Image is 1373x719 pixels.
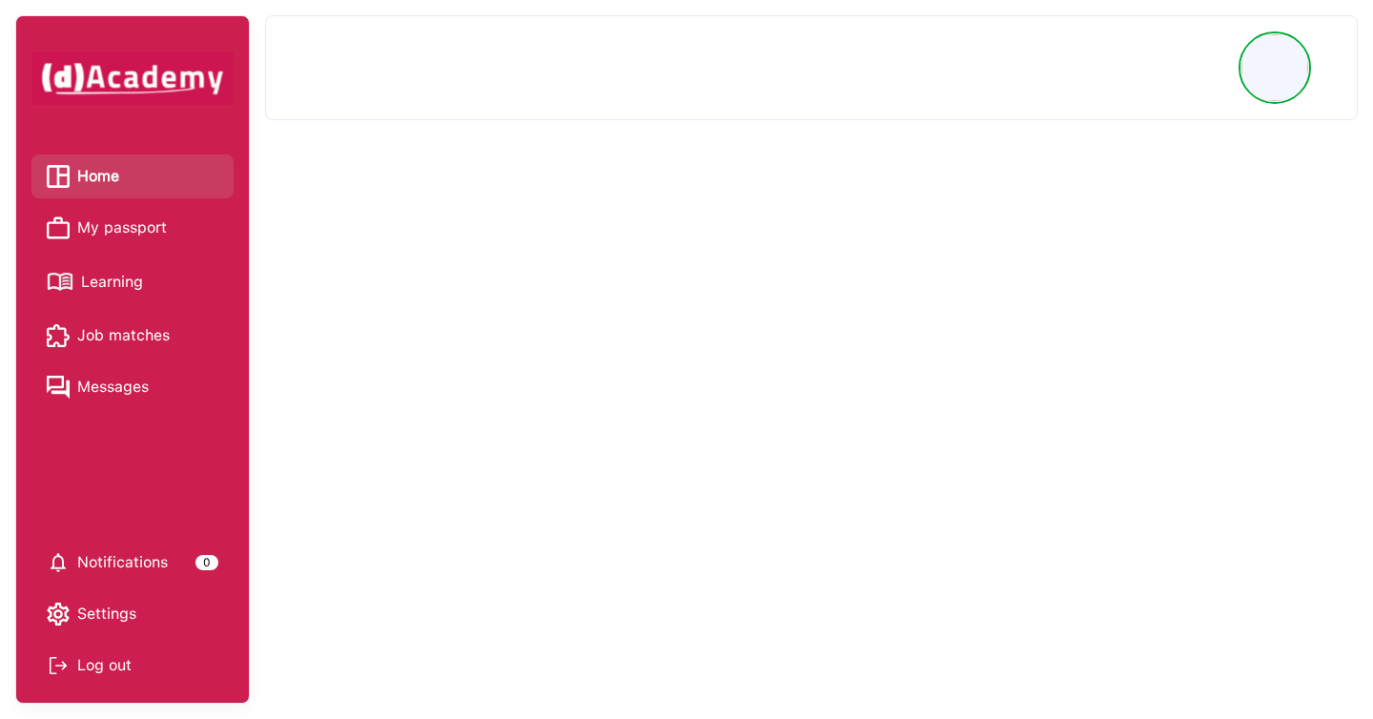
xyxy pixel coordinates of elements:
[47,324,70,347] img: Job matches icon
[77,321,170,350] span: Job matches
[47,551,70,574] img: setting
[47,216,70,239] img: My passport icon
[47,265,218,298] a: Learning iconLearning
[77,162,119,191] span: Home
[47,165,70,188] img: Home icon
[1241,34,1308,101] img: Profile
[47,214,218,242] a: My passport iconMy passport
[47,654,70,677] img: Log out
[77,600,136,628] span: Settings
[47,373,218,401] a: Messages iconMessages
[31,51,234,105] img: dAcademy
[77,214,167,242] span: My passport
[47,162,218,191] a: Home iconHome
[77,548,168,577] span: Notifications
[47,376,70,399] img: Messages icon
[195,555,218,570] div: 0
[47,651,218,680] div: Log out
[47,321,218,350] a: Job matches iconJob matches
[47,265,73,298] img: Learning icon
[77,373,149,401] span: Messages
[47,603,70,626] img: setting
[81,268,143,297] span: Learning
